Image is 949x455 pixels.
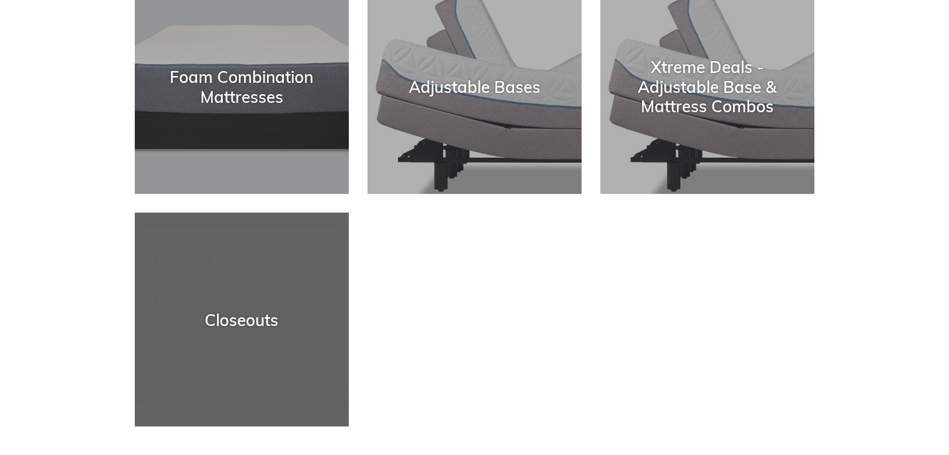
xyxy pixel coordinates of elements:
a: Closeouts [135,213,349,426]
div: Foam Combination Mattresses [135,67,349,106]
div: Adjustable Bases [367,77,582,97]
div: Closeouts [135,310,349,329]
div: Xtreme Deals - Adjustable Base & Mattress Combos [600,58,814,117]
